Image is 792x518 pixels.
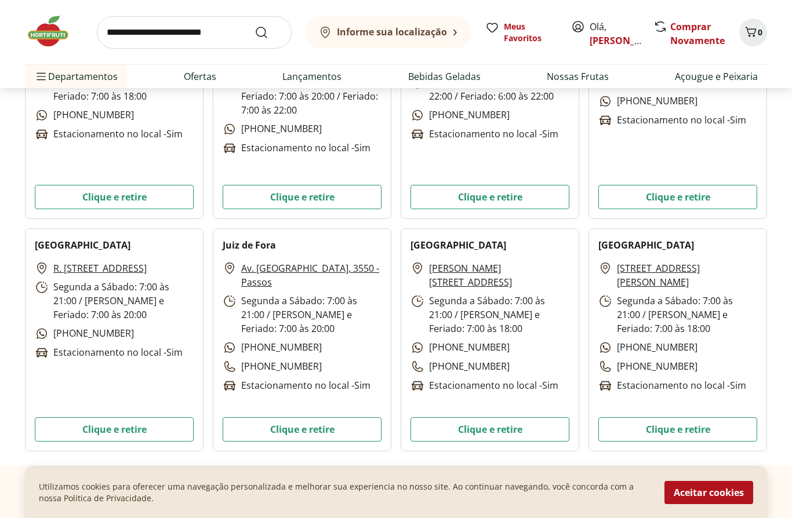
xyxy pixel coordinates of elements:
p: [PHONE_NUMBER] [410,340,510,355]
button: Menu [34,63,48,90]
a: R. [STREET_ADDRESS] [53,261,147,275]
p: Estacionamento no local - Sim [35,127,183,141]
p: Estacionamento no local - Sim [410,127,558,141]
a: Lançamentos [282,70,341,83]
p: Estacionamento no local - Sim [223,141,370,155]
span: Olá, [590,20,641,48]
a: [PERSON_NAME] [590,34,665,47]
p: Estacionamento no local - Sim [410,378,558,393]
button: Clique e retire [223,417,382,442]
button: Submit Search [255,25,282,39]
img: Hortifruti [25,14,83,49]
a: Bebidas Geladas [408,70,481,83]
p: [PHONE_NUMBER] [35,326,134,341]
p: [PHONE_NUMBER] [598,340,697,355]
a: Nossas Frutas [547,70,609,83]
a: Açougue e Peixaria [675,70,758,83]
button: Aceitar cookies [664,481,753,504]
p: [PHONE_NUMBER] [598,94,697,108]
p: [PHONE_NUMBER] [35,108,134,122]
p: [PHONE_NUMBER] [223,340,322,355]
b: Informe sua localização [337,25,447,38]
p: [PHONE_NUMBER] [410,359,510,374]
h2: [GEOGRAPHIC_DATA] [35,238,130,252]
p: [PHONE_NUMBER] [598,359,697,374]
button: Clique e retire [35,417,194,442]
p: Estacionamento no local - Sim [598,113,746,127]
button: Clique e retire [35,185,194,209]
p: Segunda a Sábado: 7:00 às 21:00 / [PERSON_NAME] e Feriado: 7:00 às 20:00 [223,294,382,335]
a: Av. [GEOGRAPHIC_DATA], 3550 - Passos [241,261,382,289]
button: Clique e retire [410,417,569,442]
h2: [GEOGRAPHIC_DATA] [598,238,694,252]
button: Carrinho [739,19,767,46]
a: [STREET_ADDRESS][PERSON_NAME] [617,261,757,289]
p: Estacionamento no local - Sim [35,345,183,360]
h2: [GEOGRAPHIC_DATA] [410,238,506,252]
p: Estacionamento no local - Sim [598,378,746,393]
a: Comprar Novamente [670,20,725,47]
span: Departamentos [34,63,118,90]
a: [PERSON_NAME][STREET_ADDRESS] [429,261,569,289]
button: Clique e retire [223,185,382,209]
p: Segunda a Sábado: 6:00 às 22:00 / [PERSON_NAME] e Feriado: 7:00 às 20:00 / Feriado: 7:00 às 22:00 [223,61,382,117]
p: [PHONE_NUMBER] [223,359,322,374]
button: Clique e retire [598,417,757,442]
p: Segunda a Domingo: 6:00 às 22:00 / Feriado: 6:00 às 22:00 [410,75,569,103]
p: Utilizamos cookies para oferecer uma navegação personalizada e melhorar sua experiencia no nosso ... [39,481,651,504]
button: Clique e retire [598,185,757,209]
a: Meus Favoritos [485,21,557,44]
h2: Juiz de Fora [223,238,276,252]
p: [PHONE_NUMBER] [410,108,510,122]
a: Ofertas [184,70,216,83]
p: Estacionamento no local - Sim [223,378,370,393]
input: search [97,16,292,49]
button: Informe sua localização [306,16,471,49]
p: Segunda a Sábado: 7:00 às 21:00 / [PERSON_NAME] e Feriado: 7:00 às 20:00 [35,280,194,322]
span: 0 [758,27,762,38]
span: Meus Favoritos [504,21,557,44]
p: Segunda a Sábado: 7:00 às 21:00 / [PERSON_NAME] e Feriado: 7:00 às 18:00 [598,294,757,335]
p: Segunda a Sábado: 7:00 às 21:00 / [PERSON_NAME] e Feriado: 7:00 às 18:00 [410,294,569,335]
p: [PHONE_NUMBER] [223,122,322,136]
button: Clique e retire [410,185,569,209]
